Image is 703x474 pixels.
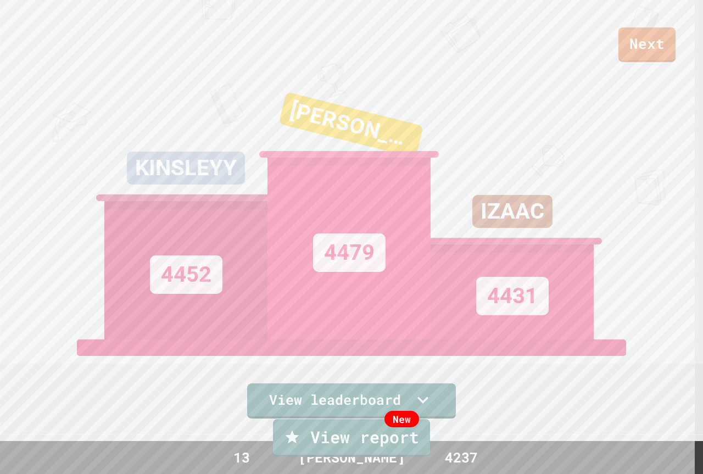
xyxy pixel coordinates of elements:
[273,419,430,457] a: View report
[476,277,549,315] div: 4431
[127,152,245,185] div: KINSLEYY
[278,92,423,158] div: [PERSON_NAME]
[472,195,553,228] div: IZAAC
[384,411,419,427] div: New
[313,233,386,272] div: 4479
[247,383,456,419] a: View leaderboard
[150,255,222,294] div: 4452
[618,27,676,62] a: Next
